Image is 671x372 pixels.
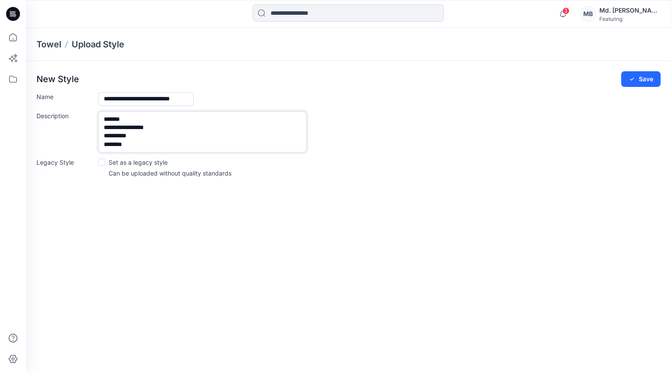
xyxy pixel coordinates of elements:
span: 3 [562,7,569,14]
p: Set as a legacy style [109,158,168,167]
div: Featuring [599,16,660,22]
div: Md. [PERSON_NAME] [599,5,660,16]
label: Name [36,92,93,101]
p: Can be uploaded without quality standards [109,169,231,178]
label: Description [36,111,93,120]
button: Save [621,71,661,87]
label: Legacy Style [36,158,93,167]
a: Towel [36,38,61,50]
p: New Style [36,74,79,84]
p: Upload Style [72,38,124,50]
div: MB [580,6,596,22]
